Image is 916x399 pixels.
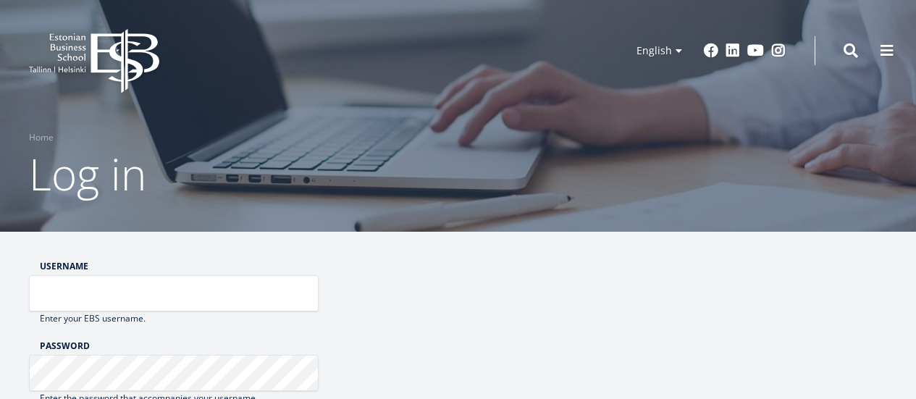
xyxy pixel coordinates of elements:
h1: Log in [29,145,887,203]
a: Youtube [747,43,764,58]
a: Facebook [704,43,718,58]
label: Username [40,261,319,272]
a: Home [29,130,54,145]
div: Enter your EBS username. [29,311,319,326]
a: Linkedin [726,43,740,58]
label: Password [40,340,319,351]
a: Instagram [771,43,786,58]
